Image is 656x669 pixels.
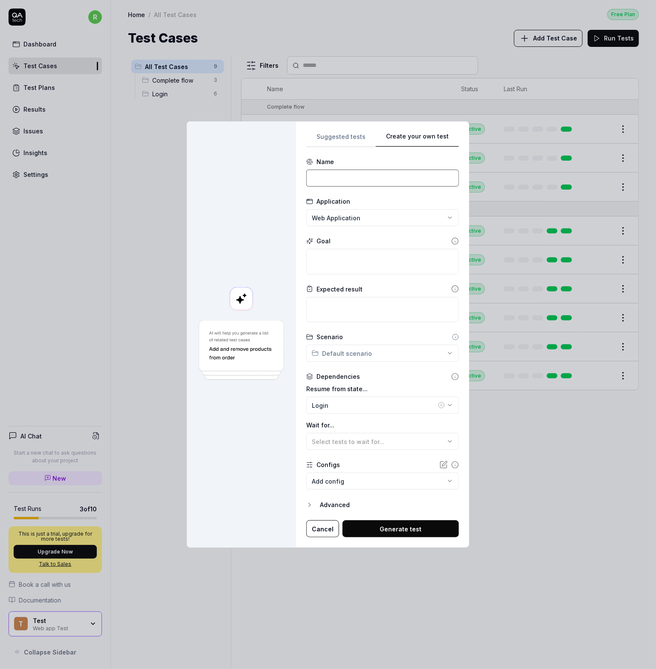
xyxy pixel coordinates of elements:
[316,197,350,206] div: Application
[320,500,459,510] div: Advanced
[312,213,360,222] span: Web Application
[197,319,286,382] img: Generate a test using AI
[376,132,459,147] button: Create your own test
[306,520,339,537] button: Cancel
[312,438,384,445] span: Select tests to wait for...
[316,285,363,294] div: Expected result
[306,421,459,430] label: Wait for...
[306,209,459,226] button: Web Application
[306,433,459,450] button: Select tests to wait for...
[316,157,334,166] div: Name
[306,397,459,414] button: Login
[316,460,340,469] div: Configs
[316,236,331,245] div: Goal
[306,132,376,147] button: Suggested tests
[316,372,360,381] div: Dependencies
[343,520,459,537] button: Generate test
[312,349,372,358] div: Default scenario
[306,384,459,393] label: Resume from state...
[306,345,459,362] button: Default scenario
[306,500,459,510] button: Advanced
[312,401,436,410] div: Login
[316,332,343,341] div: Scenario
